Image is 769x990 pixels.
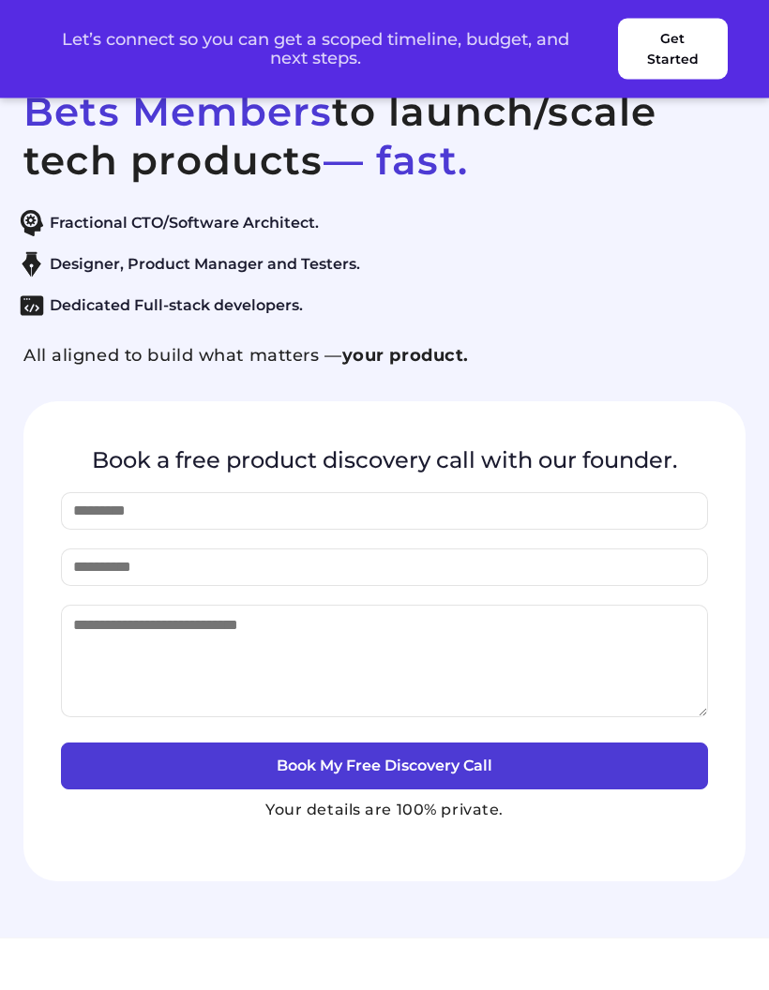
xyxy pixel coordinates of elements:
span: — fast. [324,137,468,186]
li: Dedicated Full-stack developers. [14,293,736,320]
li: Fractional CTO/Software Architect. [14,211,736,237]
li: Designer, Product Manager and Testers. [14,252,736,278]
p: Your details are 100% private. [61,800,708,822]
button: Book My Free Discovery Call [61,743,708,790]
strong: your product. [342,346,469,367]
button: Get Started [618,19,728,80]
h2: Empowering ambitious to launch/scale tech products [23,39,746,186]
p: Let’s connect so you can get a scoped timeline, budget, and next steps. [41,30,590,67]
p: All aligned to build what matters — [23,345,746,367]
h4: Book a free product discovery call with our founder. [61,440,708,482]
